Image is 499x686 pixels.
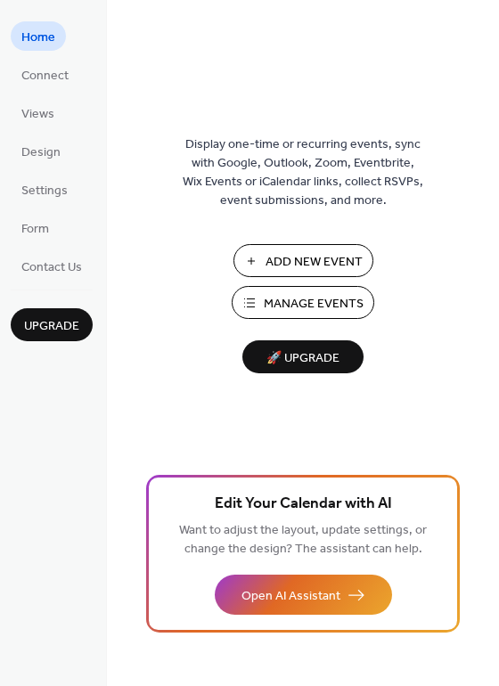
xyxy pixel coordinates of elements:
[253,347,353,371] span: 🚀 Upgrade
[21,67,69,86] span: Connect
[11,60,79,89] a: Connect
[21,143,61,162] span: Design
[11,251,93,281] a: Contact Us
[11,213,60,242] a: Form
[21,258,82,277] span: Contact Us
[11,308,93,341] button: Upgrade
[21,182,68,200] span: Settings
[11,175,78,204] a: Settings
[266,253,363,272] span: Add New Event
[24,317,79,336] span: Upgrade
[21,220,49,239] span: Form
[11,21,66,51] a: Home
[215,575,392,615] button: Open AI Assistant
[11,136,71,166] a: Design
[179,519,427,561] span: Want to adjust the layout, update settings, or change the design? The assistant can help.
[242,340,364,373] button: 🚀 Upgrade
[215,492,392,517] span: Edit Your Calendar with AI
[11,98,65,127] a: Views
[183,135,423,210] span: Display one-time or recurring events, sync with Google, Outlook, Zoom, Eventbrite, Wix Events or ...
[232,286,374,319] button: Manage Events
[233,244,373,277] button: Add New Event
[21,29,55,47] span: Home
[241,587,340,606] span: Open AI Assistant
[21,105,54,124] span: Views
[264,295,364,314] span: Manage Events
